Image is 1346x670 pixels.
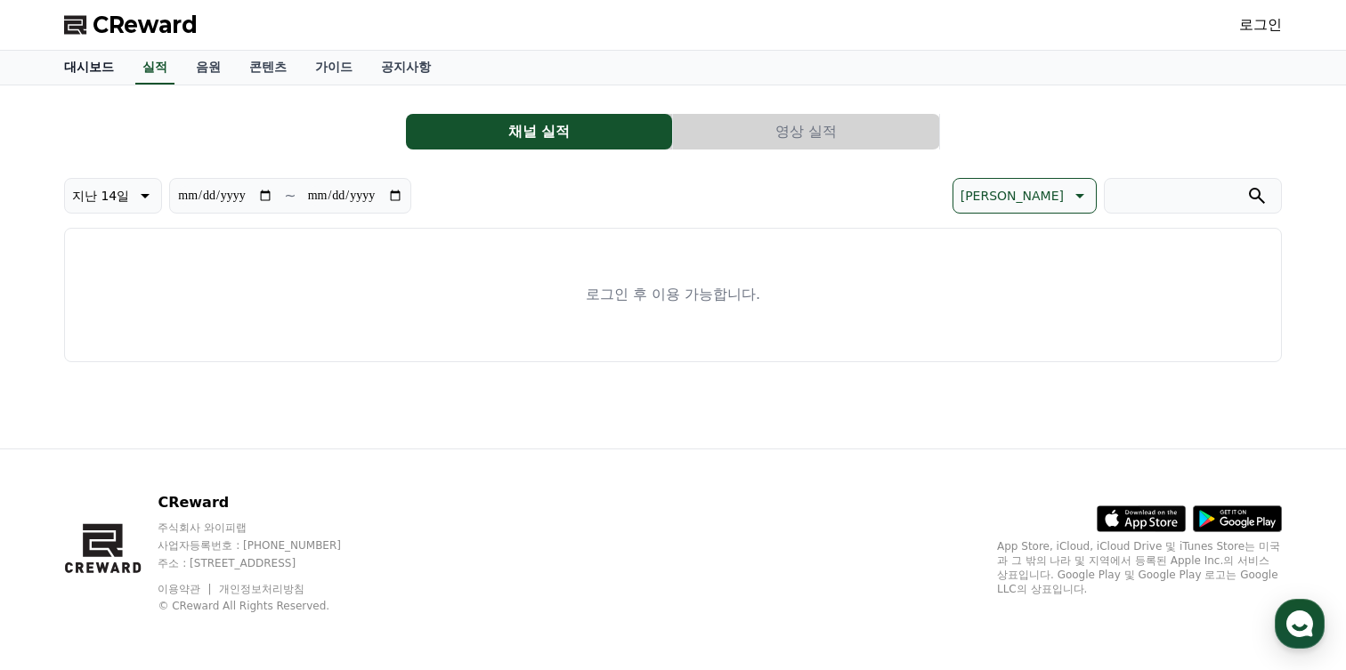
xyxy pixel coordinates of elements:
[50,51,128,85] a: 대시보드
[158,538,375,553] p: 사업자등록번호 : [PHONE_NUMBER]
[64,178,162,214] button: 지난 14일
[673,114,940,149] a: 영상 실적
[1239,14,1282,36] a: 로그인
[56,549,67,563] span: 홈
[72,183,129,208] p: 지난 14일
[406,114,673,149] a: 채널 실적
[997,539,1282,596] p: App Store, iCloud, iCloud Drive 및 iTunes Store는 미국과 그 밖의 나라 및 지역에서 등록된 Apple Inc.의 서비스 상표입니다. Goo...
[275,549,296,563] span: 설정
[182,51,235,85] a: 음원
[235,51,301,85] a: 콘텐츠
[158,583,214,595] a: 이용약관
[586,284,760,305] p: 로그인 후 이용 가능합니다.
[163,550,184,564] span: 대화
[673,114,939,149] button: 영상 실적
[230,522,342,567] a: 설정
[64,11,198,39] a: CReward
[406,114,672,149] button: 채널 실적
[135,51,174,85] a: 실적
[961,183,1064,208] p: [PERSON_NAME]
[93,11,198,39] span: CReward
[219,583,304,595] a: 개인정보처리방침
[158,492,375,513] p: CReward
[953,178,1097,214] button: [PERSON_NAME]
[301,51,367,85] a: 가이드
[5,522,118,567] a: 홈
[158,599,375,613] p: © CReward All Rights Reserved.
[284,185,296,206] p: ~
[118,522,230,567] a: 대화
[367,51,445,85] a: 공지사항
[158,521,375,535] p: 주식회사 와이피랩
[158,556,375,570] p: 주소 : [STREET_ADDRESS]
